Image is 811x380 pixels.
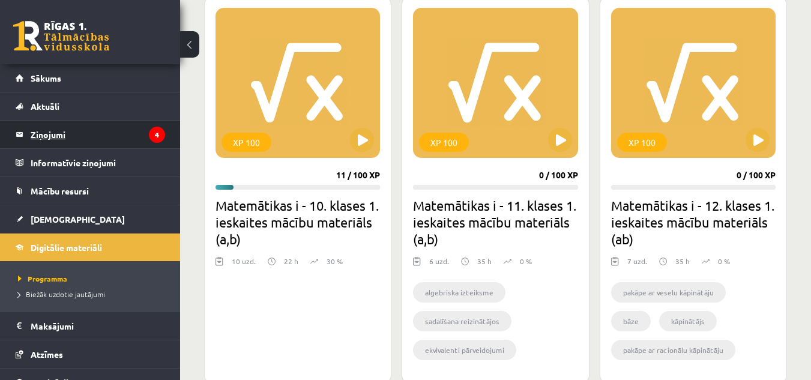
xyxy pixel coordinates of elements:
[16,92,165,120] a: Aktuāli
[627,256,647,274] div: 7 uzd.
[413,197,577,247] h2: Matemātikas i - 11. klases 1. ieskaites mācību materiāls (a,b)
[659,311,717,331] li: kāpinātājs
[232,256,256,274] div: 10 uzd.
[520,256,532,267] p: 0 %
[611,197,776,247] h2: Matemātikas i - 12. klases 1. ieskaites mācību materiāls (ab)
[31,214,125,225] span: [DEMOGRAPHIC_DATA]
[16,312,165,340] a: Maksājumi
[16,64,165,92] a: Sākums
[429,256,449,274] div: 6 uzd.
[18,273,168,284] a: Programma
[222,133,271,152] div: XP 100
[13,21,109,51] a: Rīgas 1. Tālmācības vidusskola
[16,149,165,176] a: Informatīvie ziņojumi
[31,101,59,112] span: Aktuāli
[18,289,105,299] span: Biežāk uzdotie jautājumi
[18,274,67,283] span: Programma
[413,282,505,303] li: algebriska izteiksme
[718,256,730,267] p: 0 %
[31,149,165,176] legend: Informatīvie ziņojumi
[284,256,298,267] p: 22 h
[31,312,165,340] legend: Maksājumi
[16,121,165,148] a: Ziņojumi4
[611,282,726,303] li: pakāpe ar veselu kāpinātāju
[16,205,165,233] a: [DEMOGRAPHIC_DATA]
[18,289,168,300] a: Biežāk uzdotie jautājumi
[16,177,165,205] a: Mācību resursi
[31,73,61,83] span: Sākums
[413,311,511,331] li: sadalīšana reizinātājos
[327,256,343,267] p: 30 %
[611,340,735,360] li: pakāpe ar racionālu kāpinātāju
[31,121,165,148] legend: Ziņojumi
[149,127,165,143] i: 4
[675,256,690,267] p: 35 h
[617,133,667,152] div: XP 100
[31,349,63,360] span: Atzīmes
[16,340,165,368] a: Atzīmes
[16,234,165,261] a: Digitālie materiāli
[216,197,380,247] h2: Matemātikas i - 10. klases 1. ieskaites mācību materiāls (a,b)
[611,311,651,331] li: bāze
[31,185,89,196] span: Mācību resursi
[413,340,516,360] li: ekvivalenti pārveidojumi
[31,242,102,253] span: Digitālie materiāli
[477,256,492,267] p: 35 h
[419,133,469,152] div: XP 100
